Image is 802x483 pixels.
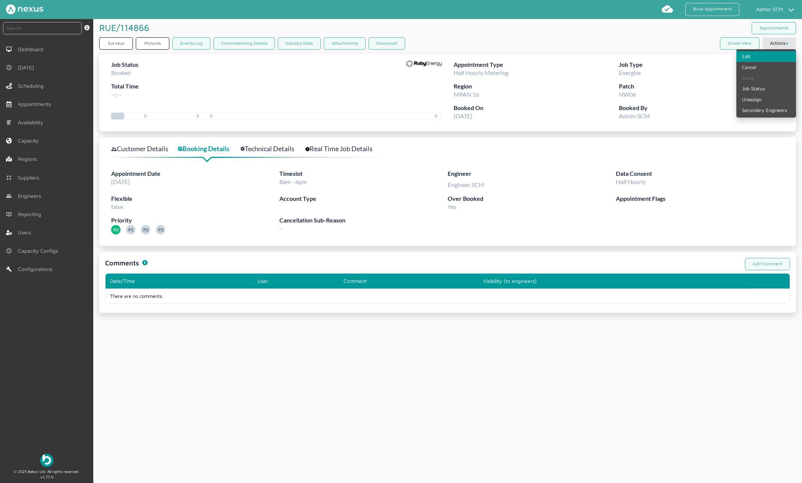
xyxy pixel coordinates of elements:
img: md-book.svg [6,211,12,217]
button: Download [369,37,405,50]
span: MPAN 16 [454,91,479,98]
img: user-left-menu.svg [6,230,12,236]
a: Booking Details [178,143,238,154]
a: Edit [736,51,796,62]
span: Engineers [18,193,44,199]
label: Account Type [279,194,448,203]
span: Half Hourly [616,178,646,185]
img: Supplier Logo [406,60,442,68]
span: Scheduling [18,83,47,89]
span: --:-- [111,91,122,98]
label: Flexible [111,194,279,203]
h1: RUE/114866 ️️️ [99,19,152,36]
label: Appointment Type [454,60,619,69]
td: There are no comments. [106,289,751,303]
th: User [253,274,339,289]
img: md-contract.svg [6,175,12,181]
input: Search by: Ref, PostCode, MPAN, MPRN, Account, Customer [3,22,82,34]
span: Half Hourly Metering [454,69,508,76]
span: P2 [141,225,150,234]
th: Comment [339,274,479,289]
span: P0 [111,225,120,234]
label: Booked By [619,103,784,113]
label: Job Type [619,60,784,69]
a: Book Appointment [685,3,739,16]
a: Clone [736,73,796,84]
a: Industry Data [278,37,321,50]
span: Yes [448,203,457,210]
img: regions.left-menu.svg [6,156,12,162]
button: Actions [762,37,796,49]
button: Street View [720,37,759,50]
span: P3 [156,225,165,234]
label: Engineer [448,169,616,178]
img: scheduling-left-menu.svg [6,83,12,89]
a: Commissioning Details [213,37,275,50]
span: NW06 [619,91,636,98]
th: Visibility (to engineers) [479,274,751,289]
label: Cancellation Sub-Reason [279,216,448,225]
label: Appointment Date [111,169,279,178]
label: Patch [619,82,784,91]
a: Unassign [736,94,796,105]
img: Nexus [6,4,43,14]
a: Attachments [324,37,366,50]
a: Secondary Engineers [736,105,796,116]
a: Pictures [136,37,169,50]
img: md-people.svg [6,193,12,199]
div: Engineer SCM [448,181,549,188]
label: Region [454,82,619,91]
span: Admin SCM [619,112,650,119]
span: Suppliers [18,175,42,181]
span: Booked [111,69,131,76]
img: md-cloud-done.svg [661,3,673,15]
span: Appointments [18,101,54,107]
span: false [111,203,123,210]
span: Energise [619,69,641,76]
label: Booked On [454,103,619,113]
h1: Comments [105,258,139,268]
span: Capacity [18,138,42,144]
span: Availability [18,119,46,125]
img: md-time.svg [6,65,12,71]
label: Priority [111,216,279,225]
a: Surveys [99,37,133,50]
label: Over Booked [448,194,616,203]
label: Data Consent [616,169,784,178]
span: Configurations [18,266,55,272]
label: Total Time [111,82,139,91]
span: [DATE] [454,112,472,119]
a: Customer Details [111,143,176,154]
img: appointments-left-menu.svg [6,101,12,107]
a: Appointments [752,22,796,34]
a: Job Status [736,83,796,94]
span: [DATE] [18,65,37,71]
img: md-build.svg [6,266,12,272]
img: md-time.svg [6,248,12,254]
img: md-list.svg [6,119,12,125]
span: Regions [18,156,40,162]
img: md-desktop.svg [6,46,12,52]
a: Real Time Job Details [306,143,381,154]
label: Job Status [111,60,139,69]
span: Users [18,230,34,236]
span: - [279,225,448,232]
span: P1 [126,225,135,234]
span: [DATE] [111,178,130,185]
label: Appointment Flags [616,194,784,203]
img: Beboc Logo [40,454,53,467]
span: Dashboard [18,46,46,52]
span: Reporting [18,211,44,217]
span: 8am - 6pm [279,178,307,185]
a: Cancel [736,62,796,73]
span: Capacity Configs [18,248,61,254]
label: Timeslot [279,169,448,178]
a: Add Comment [745,258,790,270]
a: Technical Details [241,143,303,154]
a: Events Log [172,37,210,50]
img: capacity-left-menu.svg [6,138,12,144]
th: Date/Time [106,274,253,289]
